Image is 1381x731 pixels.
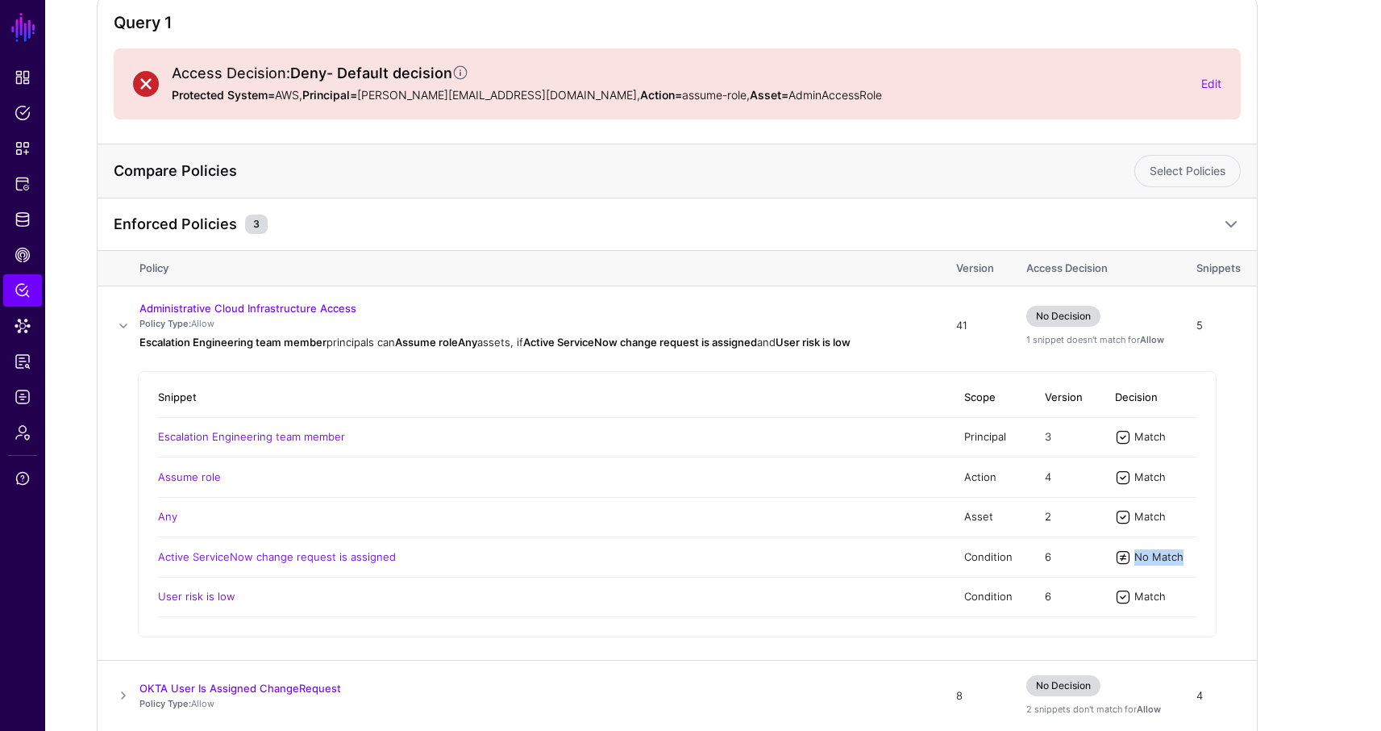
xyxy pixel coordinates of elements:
span: Snippets [15,140,31,157]
span: Admin [15,424,31,441]
strong: Any [458,336,477,349]
p: Allow [139,317,924,331]
span: principals can [327,336,395,349]
a: Policy Lens [3,274,42,307]
h2: Query 1 [114,13,1241,32]
span: Identity Data Fabric [15,211,31,228]
strong: Escalation Engineering team member [139,336,327,349]
a: Administrative Cloud Infrastructure Access [139,302,356,315]
strong: Asset= [750,88,788,102]
strong: Allow [1137,704,1161,715]
strong: Policy Type: [139,318,191,329]
td: 5 [1180,286,1257,365]
p: Allow [139,697,924,711]
span: Policies [15,105,31,121]
span: No Decision [1026,306,1100,327]
a: Edit [1201,77,1221,90]
a: Logs [3,381,42,413]
td: 41 [940,286,1010,365]
strong: Deny - Default decision [290,65,468,81]
span: 6 [1045,550,1051,563]
a: Data Lens [3,310,42,342]
div: 2 snippets don't match for [1026,703,1164,716]
div: 1 snippet doesn't match for [1026,333,1164,347]
span: and [757,336,776,349]
td: Principal [948,417,1029,457]
h4: Enforced Policies [114,215,237,233]
th: Snippets [1180,251,1257,286]
a: Policies [3,97,42,129]
th: Version [1029,378,1099,417]
span: 2 [1045,510,1051,523]
td: Condition [948,537,1029,577]
a: Snippets [3,132,42,165]
a: User risk is low [158,590,235,603]
span: Data Lens [15,318,31,334]
td: Condition [948,577,1029,616]
strong: Allow [1140,334,1164,345]
div: Match [1131,429,1196,445]
h4: Compare Policies [114,162,1121,180]
strong: Action= [640,88,682,102]
small: 3 [245,215,268,234]
strong: Principal= [302,88,357,102]
a: OKTA User Is Assigned ChangeRequest [139,682,341,695]
th: Version [940,251,1010,286]
th: Policy [139,251,940,286]
span: Policy Lens [15,282,31,299]
a: Any [158,510,177,523]
a: Escalation Engineering team member [158,430,345,443]
a: Reports [3,345,42,378]
th: Access Decision [1010,251,1180,286]
span: assets [477,336,510,349]
span: Logs [15,389,31,405]
div: Match [1131,509,1196,525]
span: Reports [15,353,31,370]
td: Action [948,457,1029,497]
a: Assume role [158,470,221,483]
span: CAEP Hub [15,247,31,263]
th: Decision [1099,378,1196,417]
span: 4 [1045,470,1051,483]
h2: Access Decision: [172,65,1188,82]
a: Dashboard [3,61,42,94]
a: Admin [3,416,42,449]
a: Identity Data Fabric [3,203,42,236]
strong: Assume role [395,336,458,349]
strong: User risk is low [776,336,851,349]
strong: Active ServiceNow change request is assigned [523,336,757,349]
span: Support [15,470,31,487]
div: Match [1131,470,1196,486]
strong: Protected System= [172,88,275,102]
a: CAEP Hub [3,239,42,271]
td: Asset [948,497,1029,537]
th: Scope [948,378,1029,417]
span: No Decision [1026,675,1100,696]
a: Protected Systems [3,168,42,200]
th: Snippet [158,378,948,417]
span: , if [510,336,523,349]
a: Select Policies [1134,155,1241,187]
span: Protected Systems [15,176,31,192]
a: SGNL [10,10,37,45]
div: No Match [1131,549,1196,566]
a: Active ServiceNow change request is assigned [158,550,396,563]
strong: Policy Type: [139,698,191,709]
div: Match [1131,589,1196,605]
span: Dashboard [15,69,31,86]
span: 6 [1045,590,1051,603]
span: 3 [1045,430,1051,443]
p: AWS, [PERSON_NAME][EMAIL_ADDRESS][DOMAIN_NAME] , assume-role , AdminAccessRole [172,86,1188,103]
